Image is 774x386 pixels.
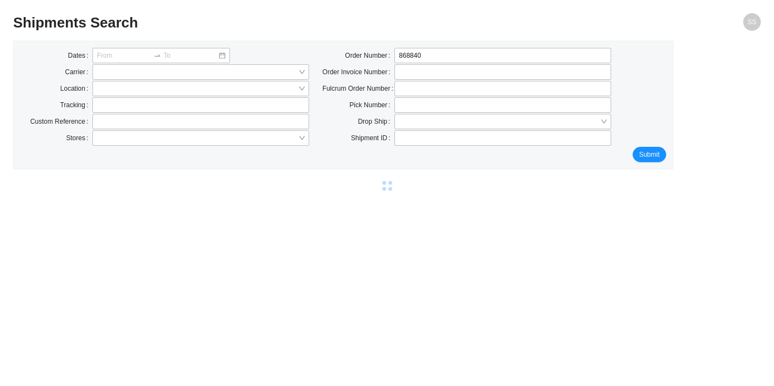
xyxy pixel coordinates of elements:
[153,52,161,59] span: to
[97,50,151,61] input: From
[349,97,394,113] label: Pick Number
[345,48,394,63] label: Order Number
[163,50,218,61] input: To
[30,114,92,129] label: Custom Reference
[68,48,93,63] label: Dates
[351,130,394,146] label: Shipment ID
[65,64,92,80] label: Carrier
[153,52,161,59] span: swap-right
[322,64,394,80] label: Order Invoice Number
[66,130,92,146] label: Stores
[13,13,574,32] h2: Shipments Search
[748,13,756,31] span: SS
[358,114,395,129] label: Drop Ship
[633,147,666,162] button: Submit
[60,97,92,113] label: Tracking
[61,81,93,96] label: Location
[639,149,660,160] span: Submit
[322,81,394,96] label: Fulcrum Order Number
